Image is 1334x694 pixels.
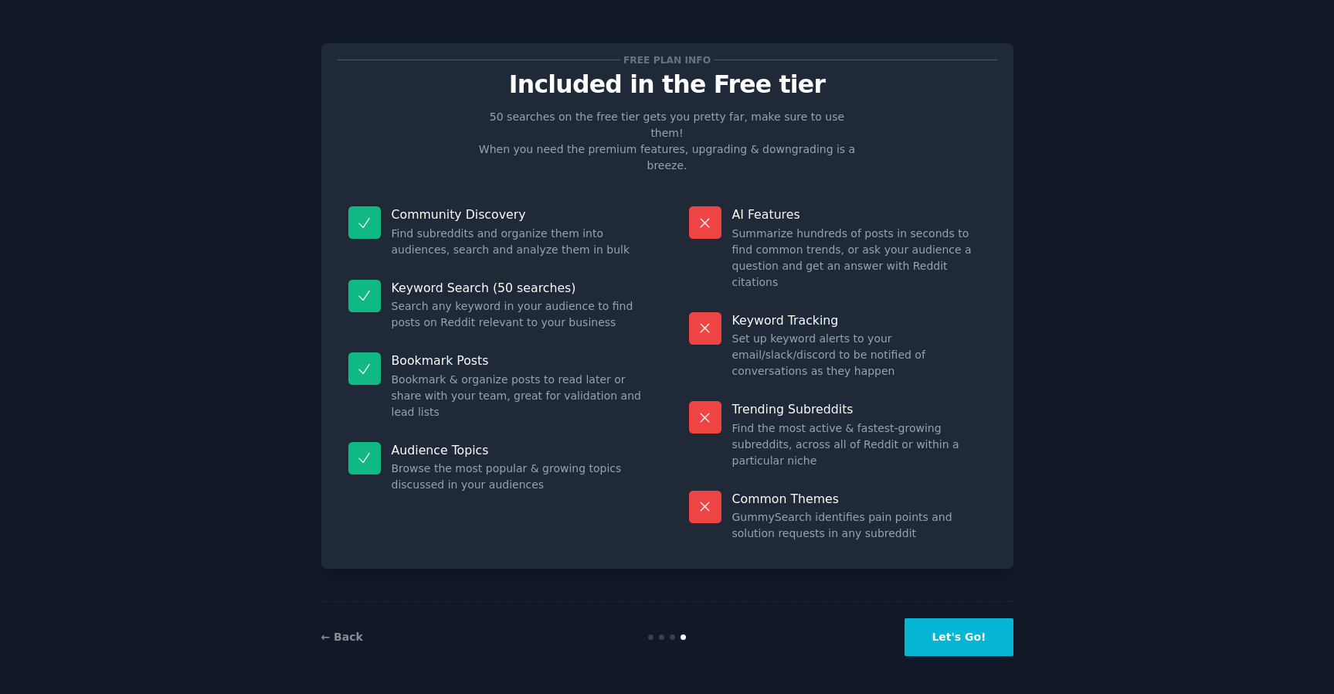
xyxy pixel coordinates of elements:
dd: Find subreddits and organize them into audiences, search and analyze them in bulk [392,226,646,258]
dd: Find the most active & fastest-growing subreddits, across all of Reddit or within a particular niche [732,420,986,469]
p: Keyword Tracking [732,312,986,328]
p: Trending Subreddits [732,401,986,417]
a: ← Back [321,631,363,643]
p: Keyword Search (50 searches) [392,280,646,296]
dd: Summarize hundreds of posts in seconds to find common trends, or ask your audience a question and... [732,226,986,291]
p: AI Features [732,206,986,223]
p: Bookmark Posts [392,352,646,369]
dd: Set up keyword alerts to your email/slack/discord to be notified of conversations as they happen [732,331,986,379]
button: Let's Go! [905,618,1013,656]
p: Community Discovery [392,206,646,223]
dd: GummySearch identifies pain points and solution requests in any subreddit [732,509,986,542]
p: Audience Topics [392,442,646,458]
dd: Browse the most popular & growing topics discussed in your audiences [392,461,646,493]
span: Free plan info [620,52,713,68]
p: Included in the Free tier [338,71,997,98]
dd: Search any keyword in your audience to find posts on Reddit relevant to your business [392,298,646,331]
p: 50 searches on the free tier gets you pretty far, make sure to use them! When you need the premiu... [473,109,862,174]
p: Common Themes [732,491,986,507]
dd: Bookmark & organize posts to read later or share with your team, great for validation and lead lists [392,372,646,420]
